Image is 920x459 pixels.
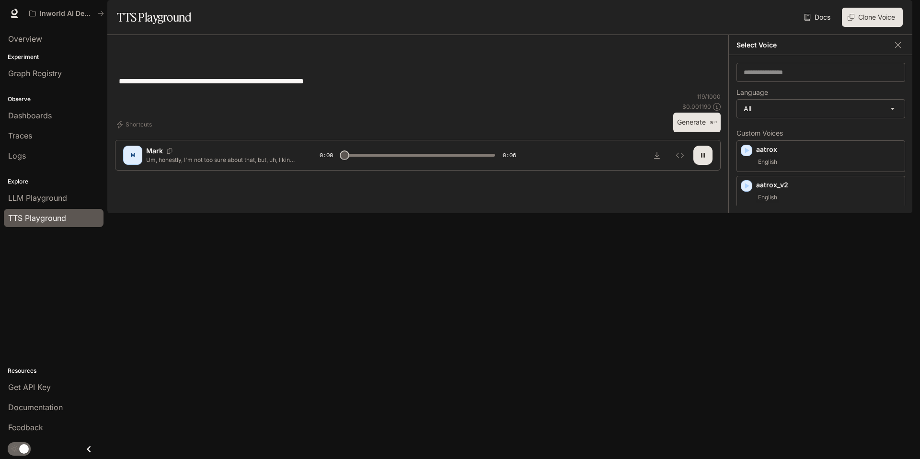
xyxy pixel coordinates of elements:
[736,130,905,137] p: Custom Voices
[756,156,779,168] span: English
[146,146,163,156] p: Mark
[756,145,901,154] p: aatrox
[710,120,717,126] p: ⌘⏎
[802,8,834,27] a: Docs
[320,150,333,160] span: 0:00
[503,150,516,160] span: 0:06
[163,148,176,154] button: Copy Voice ID
[146,156,297,164] p: Um, honestly, I'm not too sure about that, but, uh, I kinda remember hearing something about it o...
[117,8,191,27] h1: TTS Playground
[40,10,93,18] p: Inworld AI Demos
[756,192,779,203] span: English
[682,103,711,111] p: $ 0.001190
[115,117,156,132] button: Shortcuts
[670,146,690,165] button: Inspect
[647,146,667,165] button: Download audio
[673,113,721,132] button: Generate⌘⏎
[697,92,721,101] p: 119 / 1000
[842,8,903,27] button: Clone Voice
[125,148,140,163] div: M
[756,180,901,190] p: aatrox_v2
[25,4,108,23] button: All workspaces
[736,89,768,96] p: Language
[737,100,905,118] div: All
